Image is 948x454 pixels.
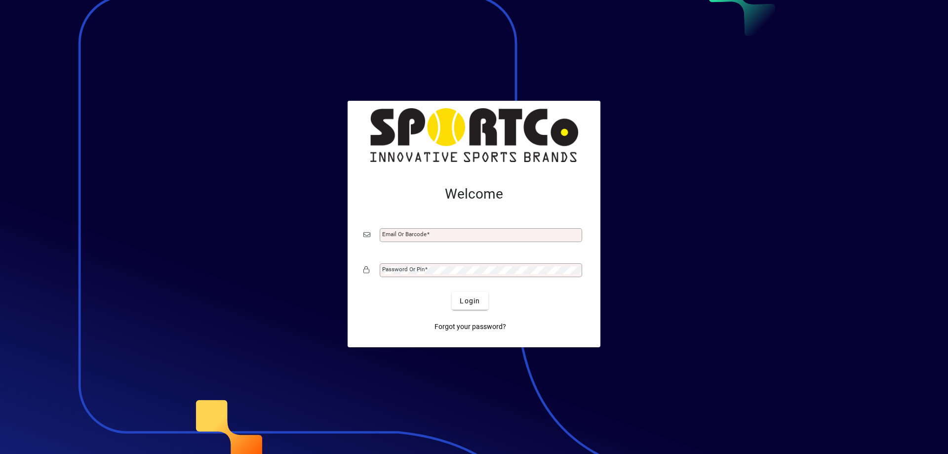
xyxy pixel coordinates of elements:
[363,186,585,203] h2: Welcome
[452,292,488,310] button: Login
[382,266,425,273] mat-label: Password or Pin
[460,296,480,306] span: Login
[434,322,506,332] span: Forgot your password?
[382,231,427,238] mat-label: Email or Barcode
[431,318,510,335] a: Forgot your password?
